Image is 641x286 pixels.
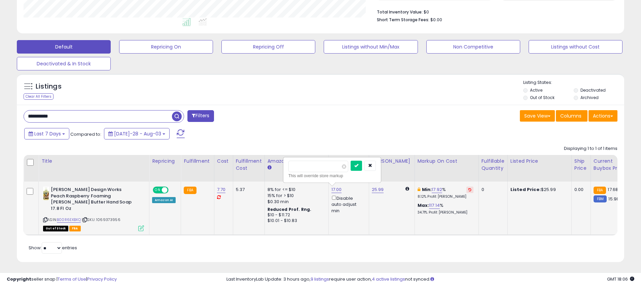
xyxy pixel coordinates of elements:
[217,186,226,193] a: 7.70
[589,110,617,122] button: Actions
[24,128,69,139] button: Last 7 Days
[34,130,61,137] span: Last 7 Days
[288,172,376,179] div: This will override store markup
[268,158,326,165] div: Amazon Fees
[57,217,81,223] a: B00R6EXBXQ
[82,217,120,222] span: | SKU: 1069373956
[418,158,476,165] div: Markup on Cost
[70,131,101,137] span: Compared to:
[268,212,323,218] div: $10 - $11.72
[418,187,473,199] div: %
[580,95,599,100] label: Archived
[372,276,405,282] a: 4 active listings
[608,186,618,193] span: 17.68
[418,202,473,215] div: %
[58,276,86,282] a: Terms of Use
[594,195,607,202] small: FBM
[372,186,384,193] a: 25.99
[430,17,442,23] span: $0.00
[418,202,429,209] b: Max:
[168,187,178,193] span: OFF
[418,194,473,199] p: 8.12% Profit [PERSON_NAME]
[510,186,541,193] b: Listed Price:
[331,194,364,214] div: Disable auto adjust min
[152,197,176,203] div: Amazon AI
[529,40,622,54] button: Listings without Cost
[268,218,323,224] div: $10.01 - $10.83
[574,158,588,172] div: Ship Price
[594,158,628,172] div: Current Buybox Price
[268,187,323,193] div: 8% for <= $10
[236,158,262,172] div: Fulfillment Cost
[415,155,478,182] th: The percentage added to the cost of goods (COGS) that forms the calculator for Min & Max prices.
[24,93,54,100] div: Clear All Filters
[17,57,111,70] button: Deactivated & In Stock
[432,186,442,193] a: 17.92
[153,187,162,193] span: ON
[87,276,117,282] a: Privacy Policy
[530,87,542,93] label: Active
[580,87,606,93] label: Deactivated
[608,196,619,202] span: 15.98
[236,187,259,193] div: 5.37
[324,40,418,54] button: Listings without Min/Max
[7,276,117,283] div: seller snap | |
[221,40,315,54] button: Repricing Off
[268,199,323,205] div: $0.30 min
[268,206,312,212] b: Reduced Prof. Rng.
[331,186,342,193] a: 17.00
[556,110,587,122] button: Columns
[510,158,569,165] div: Listed Price
[268,193,323,199] div: 15% for > $10
[377,7,612,15] li: $0
[377,9,423,15] b: Total Inventory Value:
[51,187,133,213] b: [PERSON_NAME] Design Works Peach Raspberry Foaming [PERSON_NAME] Butter Hand Soap 17.8 Fl Oz
[69,226,81,231] span: FBA
[482,187,502,193] div: 0
[510,187,566,193] div: $25.99
[29,245,77,251] span: Show: entries
[43,187,49,200] img: 41QrbL31uWL._SL40_.jpg
[184,158,211,165] div: Fulfillment
[530,95,555,100] label: Out of Stock
[43,187,144,230] div: ASIN:
[422,186,432,193] b: Min:
[268,165,272,171] small: Amazon Fees.
[564,146,617,152] div: Displaying 1 to 1 of 1 items
[520,110,555,122] button: Save View
[43,226,68,231] span: All listings that are currently out of stock and unavailable for purchase on Amazon
[104,128,170,139] button: [DATE]-28 - Aug-03
[36,82,62,91] h5: Listings
[226,276,634,283] div: Last InventoryLab Update: 3 hours ago, require user action, not synced.
[418,210,473,215] p: 34.71% Profit [PERSON_NAME]
[607,276,634,282] span: 2025-08-11 18:06 GMT
[482,158,505,172] div: Fulfillable Quantity
[560,113,581,119] span: Columns
[17,40,111,54] button: Default
[7,276,31,282] strong: Copyright
[429,202,440,209] a: 117.14
[594,187,606,194] small: FBA
[217,158,230,165] div: Cost
[152,158,178,165] div: Repricing
[377,17,429,23] b: Short Term Storage Fees:
[119,40,213,54] button: Repricing On
[311,276,329,282] a: 9 listings
[372,158,412,165] div: [PERSON_NAME]
[574,187,585,193] div: 0.00
[184,187,196,194] small: FBA
[523,80,624,86] p: Listing States:
[41,158,146,165] div: Title
[187,110,214,122] button: Filters
[114,130,161,137] span: [DATE]-28 - Aug-03
[426,40,520,54] button: Non Competitive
